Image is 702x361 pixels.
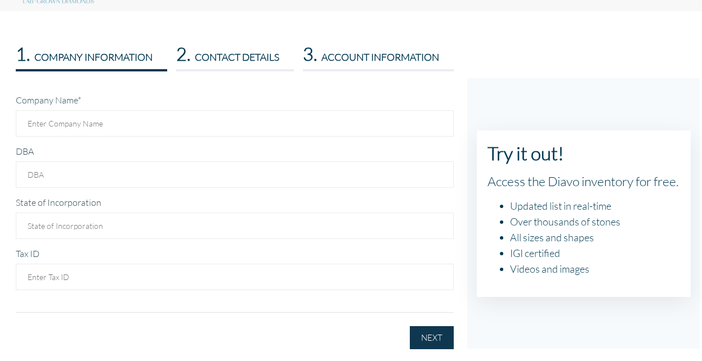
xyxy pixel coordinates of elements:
h1: Try it out! [488,142,679,164]
span: 2. [176,43,190,65]
li: Videos and images [511,261,679,277]
label: State of Incorporation [16,197,101,207]
span: 3. [303,43,317,65]
label: Tax ID [16,248,39,259]
h2: Access the Diavo inventory for free. [488,173,679,189]
label: DBA [16,146,34,156]
li: Updated list in real-time [511,198,679,214]
h3: CONTACT DETAILS [176,43,294,65]
li: IGI certified [511,245,679,261]
h3: ACCOUNT INFORMATION [303,43,454,65]
span: 1. [16,43,30,65]
label: Company Name* [16,94,81,105]
h3: COMPANY INFORMATION [16,43,167,65]
input: State of Incorporation [16,213,454,239]
input: Enter Company Name [16,110,454,137]
input: Enter Tax ID [16,264,454,290]
li: All sizes and shapes [511,229,679,245]
li: Over thousands of stones [511,214,679,229]
input: DBA [16,161,454,188]
button: NEXT [410,326,454,349]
